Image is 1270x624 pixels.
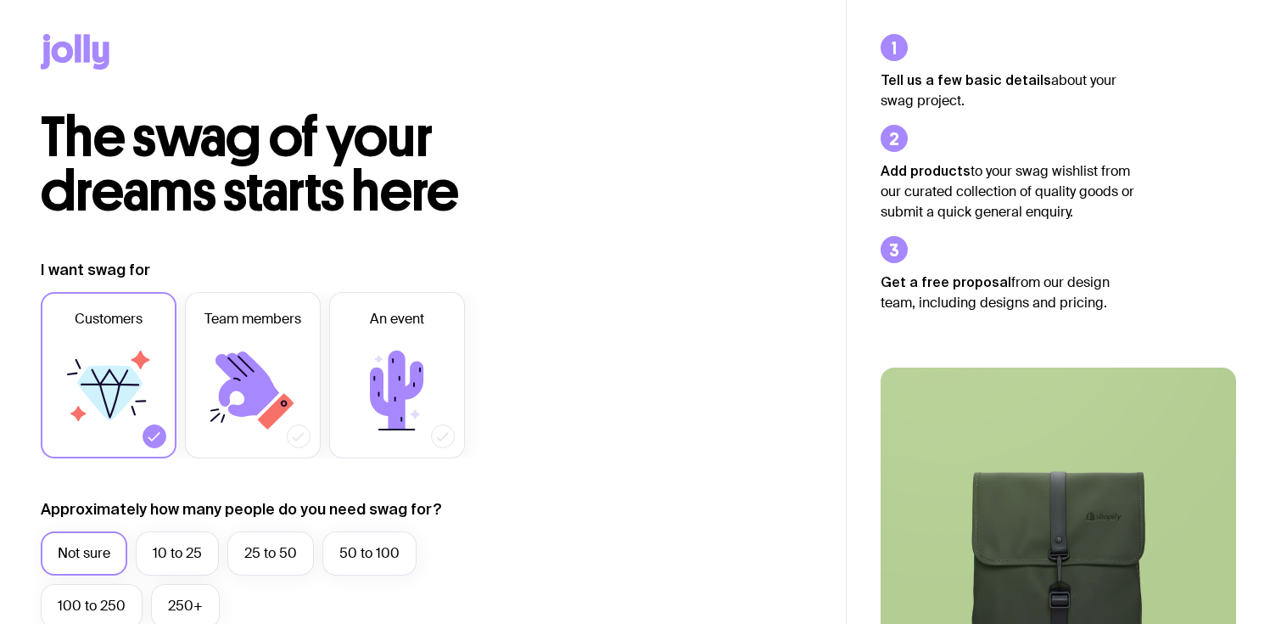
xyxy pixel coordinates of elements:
label: I want swag for [41,260,150,280]
label: Approximately how many people do you need swag for? [41,499,442,520]
strong: Tell us a few basic details [881,72,1051,87]
span: The swag of your dreams starts here [41,104,459,225]
span: Customers [75,309,143,329]
p: about your swag project. [881,70,1135,111]
label: Not sure [41,531,127,576]
strong: Get a free proposal [881,274,1011,290]
strong: Add products [881,163,971,178]
span: An event [370,309,424,329]
p: to your swag wishlist from our curated collection of quality goods or submit a quick general enqu... [881,160,1135,222]
label: 25 to 50 [227,531,314,576]
p: from our design team, including designs and pricing. [881,272,1135,313]
label: 50 to 100 [322,531,417,576]
label: 10 to 25 [136,531,219,576]
span: Team members [204,309,301,329]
